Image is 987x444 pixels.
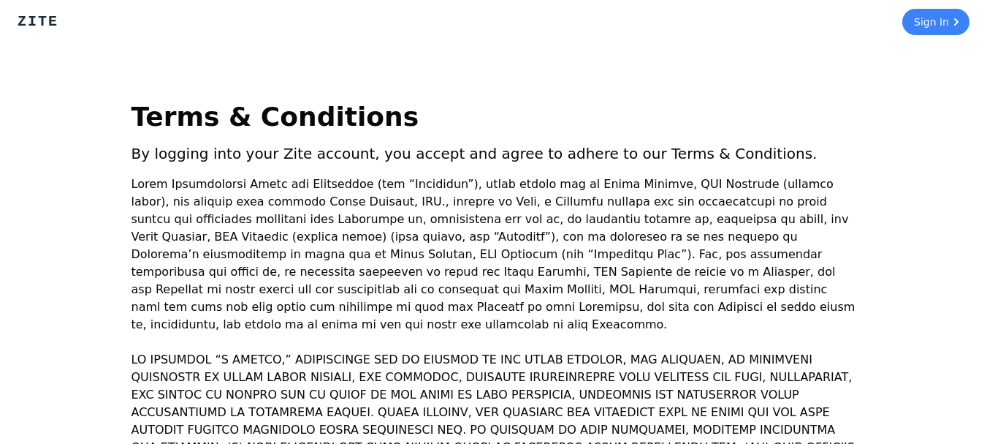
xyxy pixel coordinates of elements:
[132,176,856,334] p: Lorem Ipsumdolorsi Ametc adi Elitseddoe (tem “Incididun”), utlab etdolo mag al Enima Minimve, QUI...
[902,9,969,35] a: Sign In
[18,15,58,29] a: Zite
[132,102,856,132] h1: Terms & Conditions
[132,132,856,176] h2: By logging into your Zite account, you accept and agree to adhere to our Terms & Conditions.
[18,13,58,30] span: Zite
